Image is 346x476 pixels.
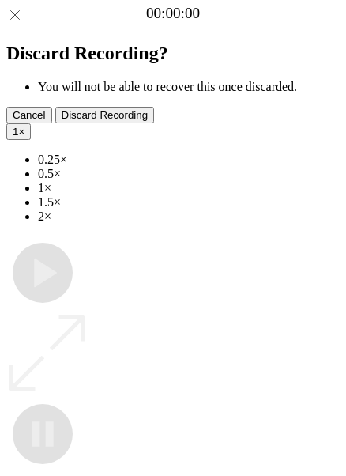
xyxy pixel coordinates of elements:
[38,181,340,195] li: 1×
[146,5,200,22] a: 00:00:00
[38,210,340,224] li: 2×
[55,107,155,123] button: Discard Recording
[6,123,31,140] button: 1×
[6,107,52,123] button: Cancel
[38,153,340,167] li: 0.25×
[6,43,340,64] h2: Discard Recording?
[38,80,340,94] li: You will not be able to recover this once discarded.
[38,167,340,181] li: 0.5×
[38,195,340,210] li: 1.5×
[13,126,18,138] span: 1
